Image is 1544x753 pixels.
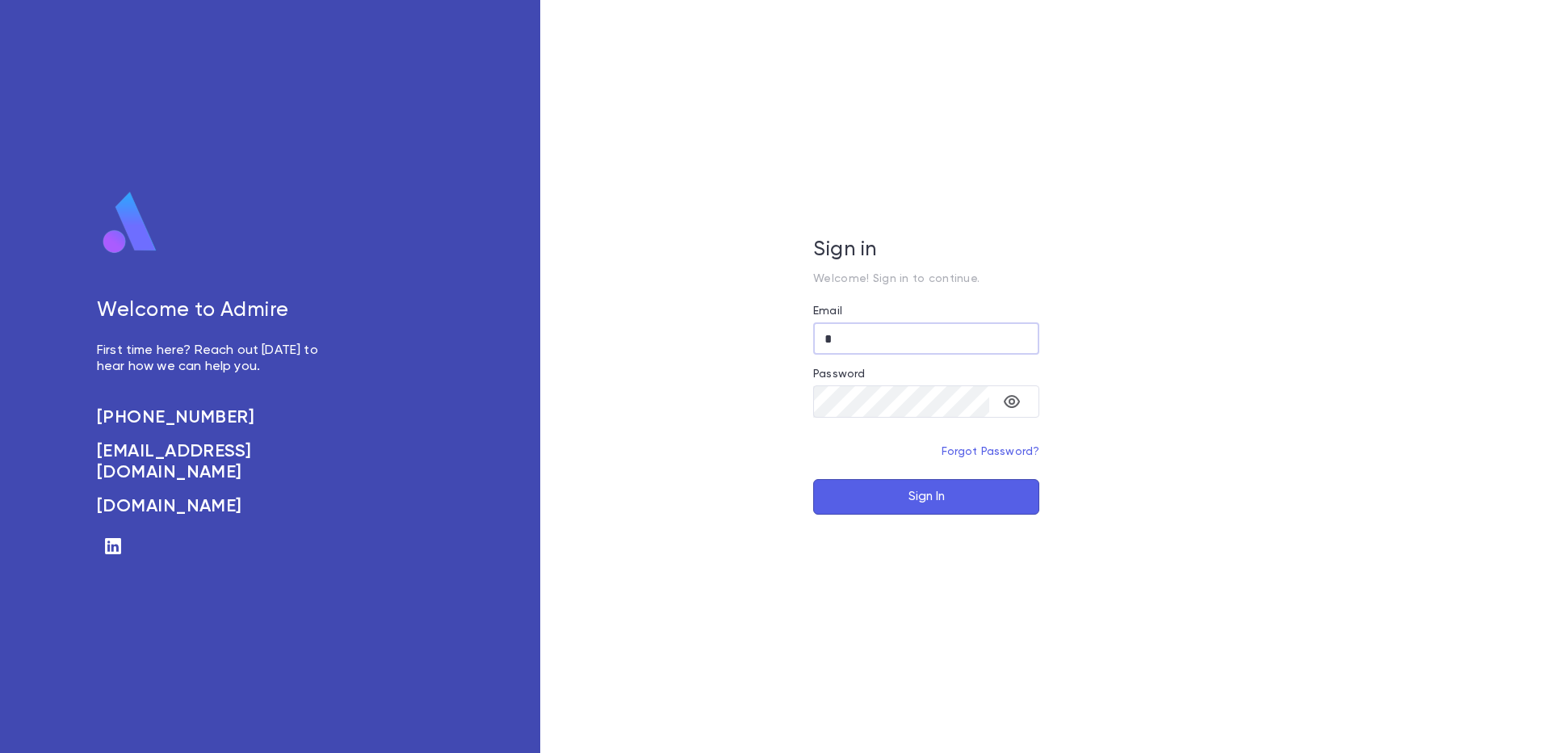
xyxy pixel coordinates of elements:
button: toggle password visibility [996,385,1028,418]
a: [EMAIL_ADDRESS][DOMAIN_NAME] [97,441,336,483]
button: Sign In [813,479,1039,515]
label: Email [813,305,842,318]
p: First time here? Reach out [DATE] to hear how we can help you. [97,343,336,375]
a: [DOMAIN_NAME] [97,496,336,517]
h5: Welcome to Admire [97,299,336,323]
img: logo [97,191,163,255]
a: [PHONE_NUMBER] [97,407,336,428]
p: Welcome! Sign in to continue. [813,272,1039,285]
a: Forgot Password? [942,446,1040,457]
label: Password [813,368,865,381]
h5: Sign in [813,238,1039,263]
